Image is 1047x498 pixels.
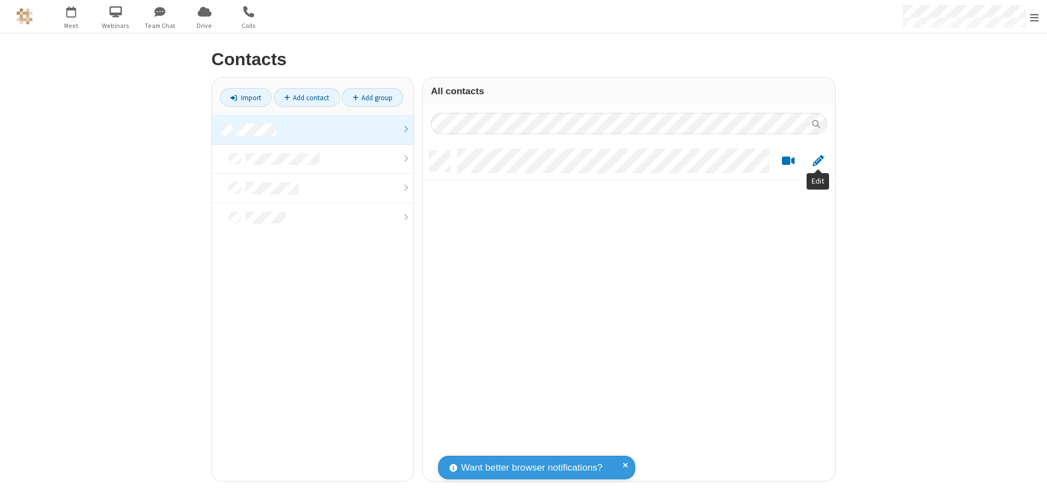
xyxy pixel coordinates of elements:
[16,8,33,25] img: QA Selenium DO NOT DELETE OR CHANGE
[140,21,181,31] span: Team Chat
[342,88,403,107] a: Add group
[423,142,835,481] div: grid
[778,154,799,168] button: Start a video meeting
[95,21,136,31] span: Webinars
[461,461,602,475] span: Want better browser notifications?
[274,88,340,107] a: Add contact
[807,154,829,168] button: Edit
[431,86,827,96] h3: All contacts
[211,50,836,69] h2: Contacts
[184,21,225,31] span: Drive
[220,88,272,107] a: Import
[51,21,92,31] span: Meet
[228,21,269,31] span: Calls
